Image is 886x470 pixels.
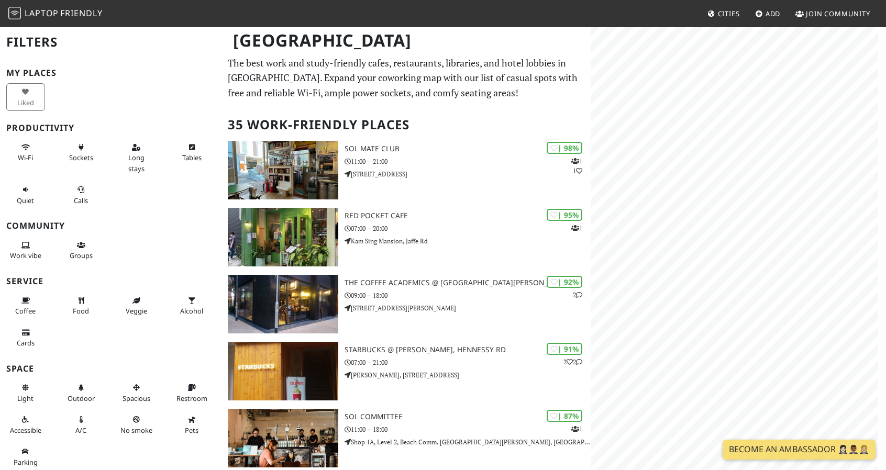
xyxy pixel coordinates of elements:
[6,26,215,58] h2: Filters
[547,410,582,422] div: | 87%
[60,7,102,19] span: Friendly
[172,139,211,166] button: Tables
[547,209,582,221] div: | 95%
[547,343,582,355] div: | 91%
[345,223,591,233] p: 07:00 – 20:00
[6,379,45,407] button: Light
[75,426,86,435] span: Air conditioned
[345,278,591,287] h3: The Coffee Academics @ [GEOGRAPHIC_DATA][PERSON_NAME]
[17,338,35,348] span: Credit cards
[571,156,582,176] p: 1 1
[345,169,591,179] p: [STREET_ADDRESS]
[345,144,591,153] h3: SOL Mate Club
[176,394,207,403] span: Restroom
[222,409,591,467] a: SOL Committee | 87% 1 SOL Committee 11:00 – 18:00 Shop 1A, Level 2, Beach Comm. [GEOGRAPHIC_DATA]...
[345,290,591,300] p: 09:00 – 18:00
[791,4,874,23] a: Join Community
[73,306,89,316] span: Food
[182,153,202,162] span: Work-friendly tables
[68,394,95,403] span: Outdoor area
[345,437,591,447] p: Shop 1A, Level 2, Beach Comm. [GEOGRAPHIC_DATA][PERSON_NAME], [GEOGRAPHIC_DATA]
[6,68,215,78] h3: My Places
[723,440,876,460] a: Become an Ambassador 🤵🏻‍♀️🤵🏾‍♂️🤵🏼‍♀️
[6,123,215,133] h3: Productivity
[345,236,591,246] p: Kam Sing Mansion, Jaffe Rd
[70,251,93,260] span: Group tables
[62,292,101,320] button: Food
[14,457,38,467] span: Parking
[573,290,582,300] p: 2
[228,409,338,467] img: SOL Committee
[228,141,338,199] img: SOL Mate Club
[6,237,45,264] button: Work vibe
[8,5,103,23] a: LaptopFriendly LaptopFriendly
[345,156,591,166] p: 11:00 – 21:00
[6,181,45,209] button: Quiet
[222,342,591,400] a: Starbucks @ Wan Chai, Hennessy Rd | 91% 22 Starbucks @ [PERSON_NAME], Hennessy Rd 07:00 – 21:00 [...
[571,223,582,233] p: 1
[228,342,338,400] img: Starbucks @ Wan Chai, Hennessy Rd
[8,7,21,19] img: LaptopFriendly
[17,394,34,403] span: Natural light
[751,4,785,23] a: Add
[172,411,211,439] button: Pets
[6,139,45,166] button: Wi-Fi
[547,276,582,288] div: | 92%
[766,9,781,18] span: Add
[222,208,591,266] a: Red Pocket Cafe | 95% 1 Red Pocket Cafe 07:00 – 20:00 Kam Sing Mansion, Jaffe Rd
[563,357,582,367] p: 2 2
[172,379,211,407] button: Restroom
[10,426,41,435] span: Accessible
[69,153,93,162] span: Power sockets
[15,306,36,316] span: Coffee
[228,208,338,266] img: Red Pocket Cafe
[74,196,88,205] span: Video/audio calls
[117,379,156,407] button: Spacious
[547,142,582,154] div: | 98%
[123,394,150,403] span: Spacious
[17,196,34,205] span: Quiet
[120,426,152,435] span: Smoke free
[345,370,591,380] p: [PERSON_NAME], [STREET_ADDRESS]
[62,139,101,166] button: Sockets
[345,345,591,354] h3: Starbucks @ [PERSON_NAME], Hennessy Rd
[703,4,744,23] a: Cities
[172,292,211,320] button: Alcohol
[62,237,101,264] button: Groups
[6,276,215,286] h3: Service
[345,412,591,421] h3: SOL Committee
[345,211,591,220] h3: Red Pocket Cafe
[718,9,740,18] span: Cities
[228,109,584,141] h2: 35 Work-Friendly Places
[225,26,589,55] h1: [GEOGRAPHIC_DATA]
[10,251,41,260] span: People working
[345,357,591,367] p: 07:00 – 21:00
[62,181,101,209] button: Calls
[6,324,45,352] button: Cards
[25,7,59,19] span: Laptop
[222,141,591,199] a: SOL Mate Club | 98% 11 SOL Mate Club 11:00 – 21:00 [STREET_ADDRESS]
[126,306,147,316] span: Veggie
[228,55,584,100] p: The best work and study-friendly cafes, restaurants, libraries, and hotel lobbies in [GEOGRAPHIC_...
[18,153,33,162] span: Stable Wi-Fi
[228,275,338,333] img: The Coffee Academics @ Sai Yuen Lane
[6,221,215,231] h3: Community
[6,364,215,374] h3: Space
[185,426,198,435] span: Pet friendly
[117,292,156,320] button: Veggie
[117,411,156,439] button: No smoke
[117,139,156,177] button: Long stays
[62,411,101,439] button: A/C
[806,9,870,18] span: Join Community
[128,153,145,173] span: Long stays
[571,424,582,434] p: 1
[6,411,45,439] button: Accessible
[180,306,203,316] span: Alcohol
[6,292,45,320] button: Coffee
[222,275,591,333] a: The Coffee Academics @ Sai Yuen Lane | 92% 2 The Coffee Academics @ [GEOGRAPHIC_DATA][PERSON_NAME...
[345,303,591,313] p: [STREET_ADDRESS][PERSON_NAME]
[62,379,101,407] button: Outdoor
[345,424,591,434] p: 11:00 – 18:00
